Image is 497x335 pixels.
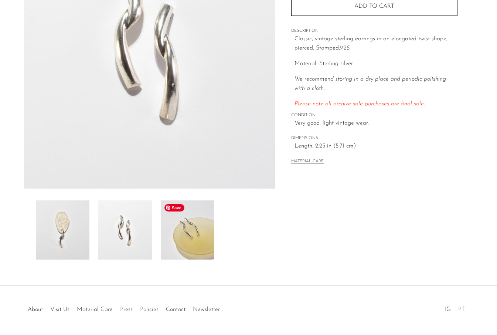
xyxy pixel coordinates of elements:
ul: Quick links [24,301,224,315]
em: 925. [340,45,351,51]
span: Add to cart [354,3,394,9]
a: PT [458,307,465,312]
span: DESCRIPTION [291,28,457,34]
a: IG [445,307,451,312]
p: Classic, vintage sterling earrings in an elongated twist shape, pierced. Stamped, [295,34,457,53]
img: Silver Twist Earrings [161,200,214,260]
a: Policies [140,307,159,312]
a: Contact [166,307,185,312]
a: Visit Us [50,307,69,312]
span: Please note all archive sale purchases are final sale. [295,101,425,107]
a: Material Care [77,307,113,312]
p: Material: Sterling silver. [295,59,457,69]
ul: Social Medias [441,301,469,315]
img: Silver Twist Earrings [98,200,152,260]
span: CONDITION [291,112,457,119]
a: Press [120,307,133,312]
span: Length: 2.25 in (5.71 cm) [295,142,457,151]
img: Silver Twist Earrings [36,200,89,260]
span: Save [164,204,184,212]
span: Very good; light vintage wear. [295,119,457,128]
a: About [28,307,43,312]
span: DIMENSIONS [291,135,457,142]
i: We recommend storing in a dry place and periodic polishing with a cloth. [295,76,446,92]
button: MATERIAL CARE [291,159,324,165]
